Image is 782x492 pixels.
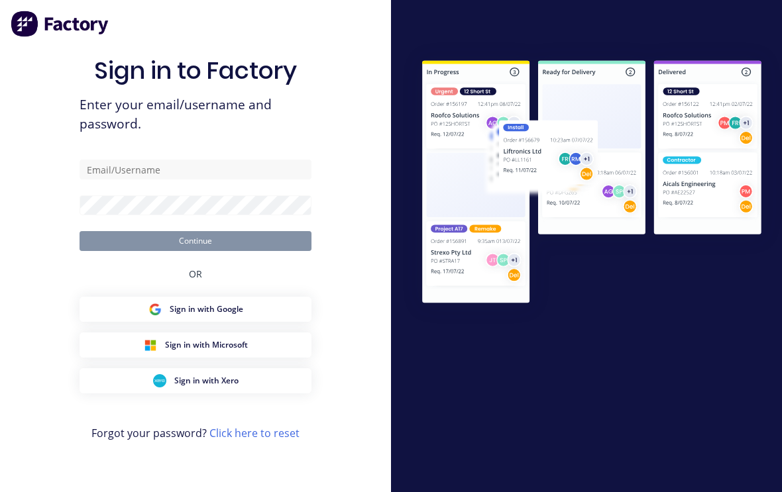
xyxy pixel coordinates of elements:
span: Sign in with Xero [174,375,239,387]
span: Forgot your password? [91,425,300,441]
img: Google Sign in [148,303,162,316]
button: Continue [80,231,311,251]
span: Sign in with Google [170,303,243,315]
img: Microsoft Sign in [144,338,157,352]
img: Sign in [402,42,782,325]
span: Enter your email/username and password. [80,95,311,134]
img: Xero Sign in [153,374,166,387]
input: Email/Username [80,160,311,179]
img: Factory [11,11,110,37]
h1: Sign in to Factory [94,56,297,85]
div: OR [189,251,202,297]
button: Google Sign inSign in with Google [80,297,311,322]
button: Xero Sign inSign in with Xero [80,368,311,393]
button: Microsoft Sign inSign in with Microsoft [80,332,311,358]
a: Click here to reset [209,426,300,440]
span: Sign in with Microsoft [165,339,248,351]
